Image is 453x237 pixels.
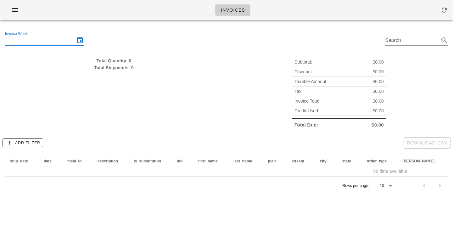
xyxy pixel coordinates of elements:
span: state [342,159,351,163]
div: Total Quantity: 0 [5,57,223,64]
a: Invoices [215,4,250,16]
span: $0.00 [372,59,384,65]
label: Invoice Week [5,31,28,36]
div: Rows per page: [342,177,394,195]
span: Add Filter [5,140,40,146]
span: $0.00 [372,88,384,95]
span: Invoices [221,8,245,13]
th: plan: Not sorted. Activate to sort ascending. [263,156,287,166]
span: [PERSON_NAME] [402,159,434,163]
span: last_name [233,159,252,163]
th: state: Not sorted. Activate to sort ascending. [337,156,362,166]
span: stream [292,159,304,163]
span: -$0.00 [371,107,384,114]
span: description [97,159,118,163]
span: Subtotal: [294,59,312,65]
span: ship_date [10,159,28,163]
div: 10Rows per page: [380,181,394,191]
span: plan [268,159,276,163]
span: $0.00 [372,98,384,104]
th: order_type: Not sorted. Activate to sort ascending. [362,156,397,166]
th: stream: Not sorted. Activate to sort ascending. [287,156,315,166]
th: city: Not sorted. Activate to sort ascending. [315,156,337,166]
button: Add Filter [3,138,43,147]
span: is_substitution [134,159,161,163]
th: uid: Not sorted. Activate to sort ascending. [172,156,193,166]
span: meal_id [67,159,81,163]
span: Tax: [294,88,303,95]
div: – [406,183,408,189]
span: city [320,159,327,163]
span: Taxable Amount: [294,78,327,85]
span: date [44,159,52,163]
span: Total Due: [294,121,318,128]
span: uid [177,159,182,163]
span: $0.00 [372,78,384,85]
th: meal_id: Not sorted. Activate to sort ascending. [62,156,92,166]
div: Total Shipments: 0 [5,64,223,71]
th: ship_date: Not sorted. Activate to sort ascending. [5,156,39,166]
th: last_name: Not sorted. Activate to sort ascending. [228,156,263,166]
span: order_type [367,159,387,163]
th: description: Not sorted. Activate to sort ascending. [92,156,129,166]
span: first_name [198,159,218,163]
th: date: Not sorted. Activate to sort ascending. [39,156,62,166]
span: Invoice Total: [294,98,321,104]
span: -$0.00 [371,68,384,75]
th: tod: Not sorted. Activate to sort ascending. [397,156,445,166]
div: 10 [380,183,384,189]
span: Credit Used: [294,107,319,114]
span: Discount: [294,68,313,75]
th: is_substitution: Not sorted. Activate to sort ascending. [129,156,172,166]
span: $0.00 [372,121,384,128]
th: first_name: Not sorted. Activate to sort ascending. [193,156,228,166]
